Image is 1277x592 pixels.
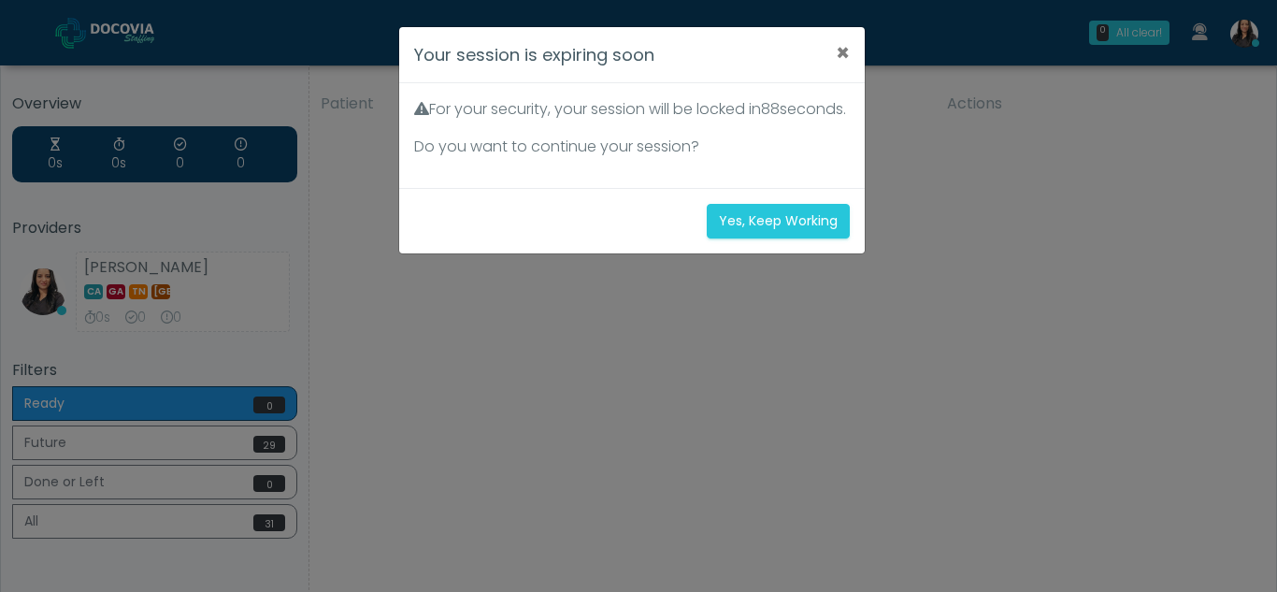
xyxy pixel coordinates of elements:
[761,98,780,120] span: 88
[414,136,850,158] p: Do you want to continue your session?
[414,98,850,121] p: For your security, your session will be locked in seconds.
[821,27,865,79] button: ×
[414,42,654,67] h4: Your session is expiring soon
[707,204,850,238] button: Yes, Keep Working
